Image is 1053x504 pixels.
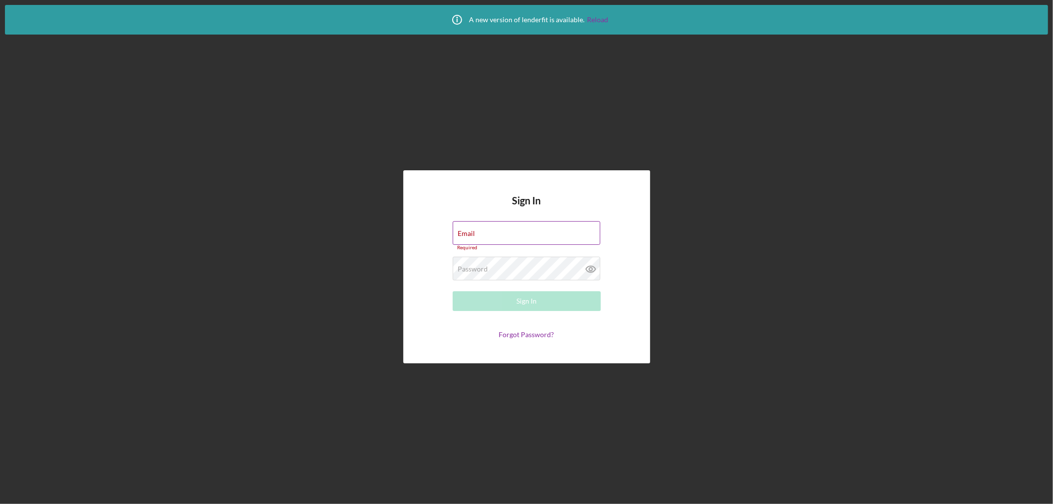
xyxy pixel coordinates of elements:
label: Password [458,265,488,273]
div: Sign In [516,291,537,311]
a: Reload [587,16,609,24]
button: Sign In [453,291,601,311]
div: Required [453,245,601,251]
h4: Sign In [512,195,541,221]
div: A new version of lenderfit is available. [445,7,609,32]
label: Email [458,230,475,237]
a: Forgot Password? [499,330,554,339]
